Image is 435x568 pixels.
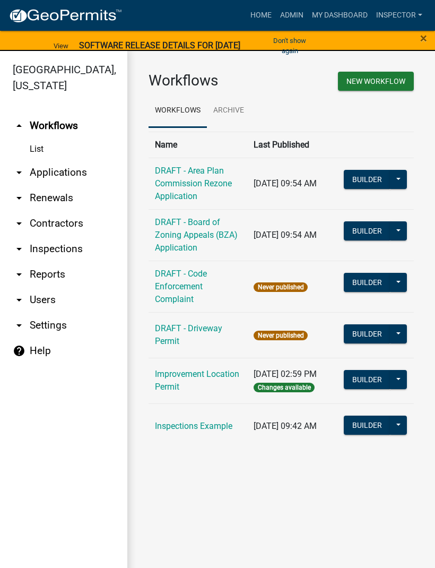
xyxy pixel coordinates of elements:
a: View [49,37,73,55]
i: help [13,345,25,357]
h3: Workflows [149,72,273,90]
strong: SOFTWARE RELEASE DETAILS FOR [DATE] [79,40,240,50]
span: Changes available [254,383,314,392]
i: arrow_drop_down [13,243,25,255]
span: [DATE] 09:54 AM [254,178,317,188]
span: [DATE] 02:59 PM [254,369,317,379]
button: Builder [344,416,390,435]
a: Inspections Example [155,421,232,431]
button: Builder [344,324,390,343]
button: Don't show again [262,32,318,59]
a: Home [246,5,276,25]
th: Last Published [247,132,337,158]
a: DRAFT - Board of Zoning Appeals (BZA) Application [155,217,238,253]
i: arrow_drop_down [13,268,25,281]
a: DRAFT - Area Plan Commission Rezone Application [155,166,232,201]
span: Never published [254,331,307,340]
i: arrow_drop_up [13,119,25,132]
button: Close [420,32,427,45]
button: New Workflow [338,72,414,91]
i: arrow_drop_down [13,166,25,179]
a: DRAFT - Driveway Permit [155,323,222,346]
a: Admin [276,5,308,25]
th: Name [149,132,247,158]
i: arrow_drop_down [13,294,25,306]
a: Workflows [149,94,207,128]
a: Improvement Location Permit [155,369,239,392]
a: My Dashboard [308,5,372,25]
a: DRAFT - Code Enforcement Complaint [155,269,207,304]
button: Builder [344,273,390,292]
a: Inspector [372,5,427,25]
i: arrow_drop_down [13,217,25,230]
button: Builder [344,221,390,240]
i: arrow_drop_down [13,319,25,332]
button: Builder [344,170,390,189]
span: Never published [254,282,307,292]
span: [DATE] 09:54 AM [254,230,317,240]
i: arrow_drop_down [13,192,25,204]
button: Builder [344,370,390,389]
span: [DATE] 09:42 AM [254,421,317,431]
a: Archive [207,94,250,128]
span: × [420,31,427,46]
